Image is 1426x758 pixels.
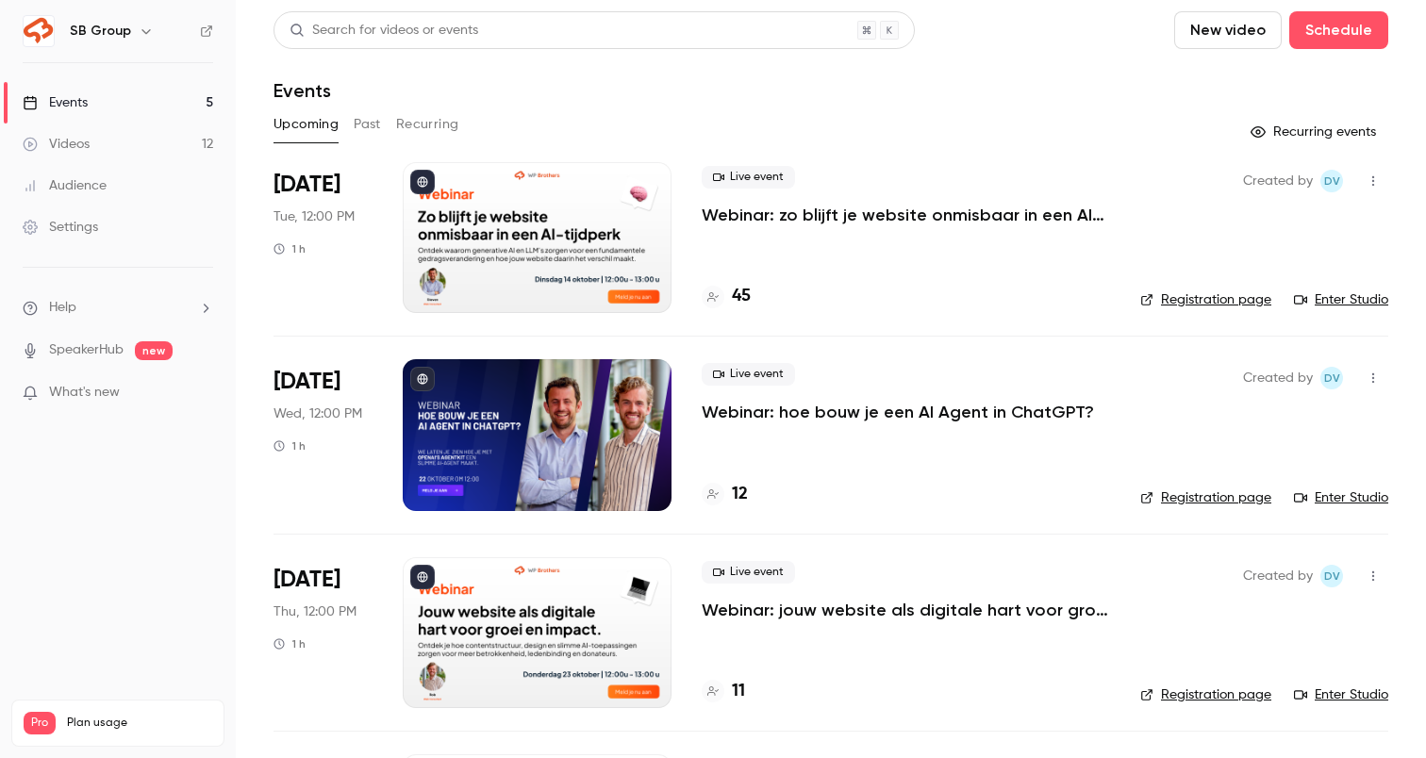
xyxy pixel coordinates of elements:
[274,404,362,423] span: Wed, 12:00 PM
[1324,367,1340,389] span: Dv
[1294,685,1388,704] a: Enter Studio
[1320,565,1343,587] span: Dante van der heijden
[1243,367,1313,389] span: Created by
[274,207,355,226] span: Tue, 12:00 PM
[67,716,212,731] span: Plan usage
[290,21,478,41] div: Search for videos or events
[1174,11,1282,49] button: New video
[191,385,213,402] iframe: Noticeable Trigger
[24,16,54,46] img: SB Group
[274,162,373,313] div: Oct 14 Tue, 12:00 PM (Europe/Amsterdam)
[1294,290,1388,309] a: Enter Studio
[1243,170,1313,192] span: Created by
[274,170,340,200] span: [DATE]
[49,383,120,403] span: What's new
[396,109,459,140] button: Recurring
[274,438,306,453] div: 1 h
[1324,565,1340,587] span: Dv
[274,359,373,510] div: Oct 22 Wed, 12:00 PM (Europe/Amsterdam)
[49,298,76,318] span: Help
[702,401,1094,423] a: Webinar: hoe bouw je een AI Agent in ChatGPT?
[23,135,90,154] div: Videos
[274,241,306,256] div: 1 h
[702,679,745,704] a: 11
[1320,170,1343,192] span: Dante van der heijden
[732,679,745,704] h4: 11
[274,109,339,140] button: Upcoming
[23,298,213,318] li: help-dropdown-opener
[1320,367,1343,389] span: Dante van der heijden
[1242,117,1388,147] button: Recurring events
[732,284,751,309] h4: 45
[702,284,751,309] a: 45
[732,482,748,507] h4: 12
[1289,11,1388,49] button: Schedule
[702,561,795,584] span: Live event
[24,712,56,734] span: Pro
[1140,488,1271,507] a: Registration page
[70,22,131,41] h6: SB Group
[49,340,124,360] a: SpeakerHub
[274,79,331,102] h1: Events
[23,218,98,237] div: Settings
[354,109,381,140] button: Past
[135,341,173,360] span: new
[274,557,373,708] div: Oct 23 Thu, 12:00 PM (Europe/Amsterdam)
[702,204,1110,226] a: Webinar: zo blijft je website onmisbaar in een AI-tijdperk
[1324,170,1340,192] span: Dv
[274,565,340,595] span: [DATE]
[702,599,1110,621] a: Webinar: jouw website als digitale hart voor groei en impact
[274,367,340,397] span: [DATE]
[702,166,795,189] span: Live event
[1294,488,1388,507] a: Enter Studio
[1140,290,1271,309] a: Registration page
[1243,565,1313,587] span: Created by
[274,636,306,651] div: 1 h
[1140,685,1271,704] a: Registration page
[702,363,795,386] span: Live event
[23,176,107,195] div: Audience
[23,93,88,112] div: Events
[274,602,356,621] span: Thu, 12:00 PM
[702,482,748,507] a: 12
